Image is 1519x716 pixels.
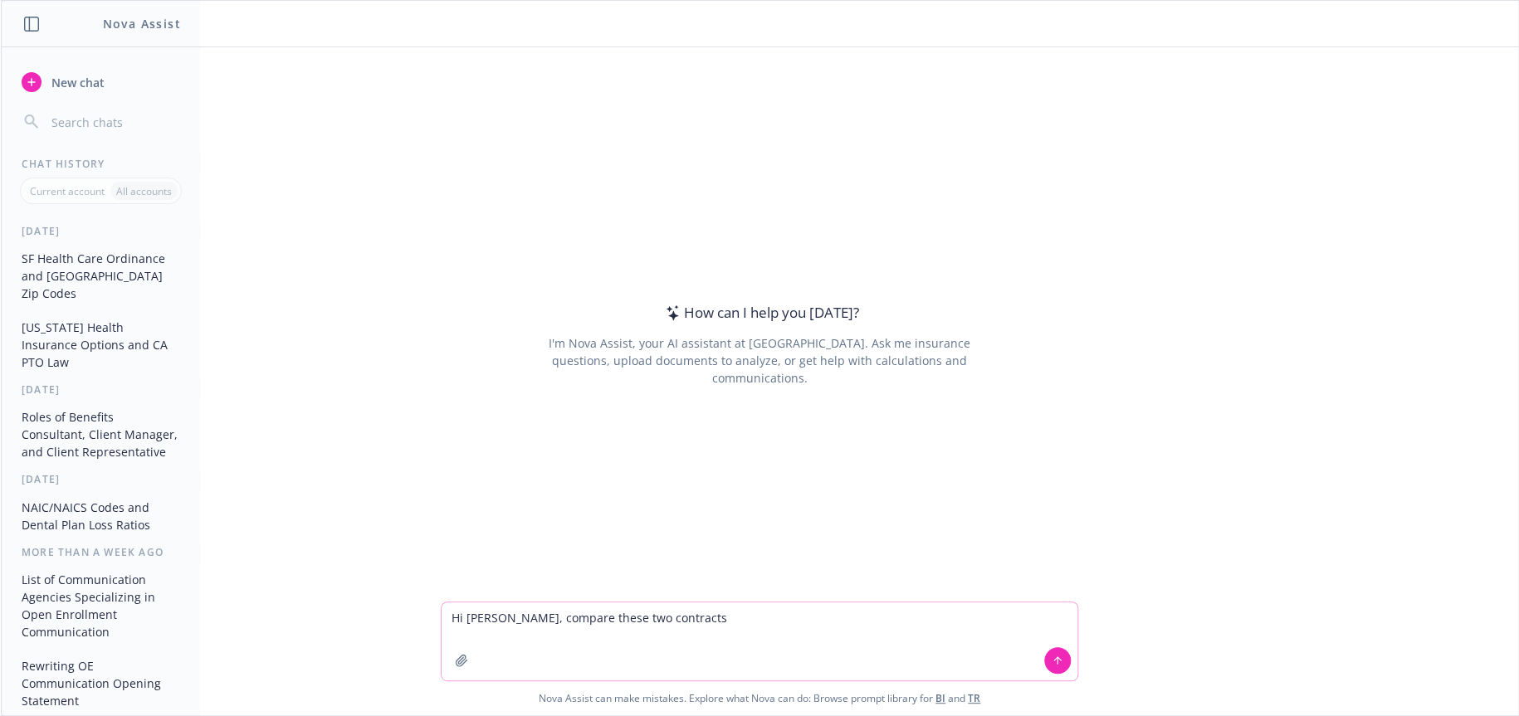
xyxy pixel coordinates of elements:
[525,334,993,387] div: I'm Nova Assist, your AI assistant at [GEOGRAPHIC_DATA]. Ask me insurance questions, upload docum...
[935,691,945,705] a: BI
[661,302,859,324] div: How can I help you [DATE]?
[48,74,105,91] span: New chat
[116,184,172,198] p: All accounts
[48,110,180,134] input: Search chats
[2,224,200,238] div: [DATE]
[2,545,200,559] div: More than a week ago
[15,403,187,465] button: Roles of Benefits Consultant, Client Manager, and Client Representative
[15,314,187,376] button: [US_STATE] Health Insurance Options and CA PTO Law
[968,691,980,705] a: TR
[30,184,105,198] p: Current account
[15,652,187,714] button: Rewriting OE Communication Opening Statement
[103,15,181,32] h1: Nova Assist
[2,472,200,486] div: [DATE]
[15,67,187,97] button: New chat
[15,566,187,645] button: List of Communication Agencies Specializing in Open Enrollment Communication
[442,602,1077,680] textarea: Hi [PERSON_NAME], compare these two contracts
[2,382,200,397] div: [DATE]
[2,157,200,171] div: Chat History
[15,494,187,538] button: NAIC/NAICS Codes and Dental Plan Loss Ratios
[7,681,1512,715] span: Nova Assist can make mistakes. Explore what Nova can do: Browse prompt library for and
[15,245,187,307] button: SF Health Care Ordinance and [GEOGRAPHIC_DATA] Zip Codes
